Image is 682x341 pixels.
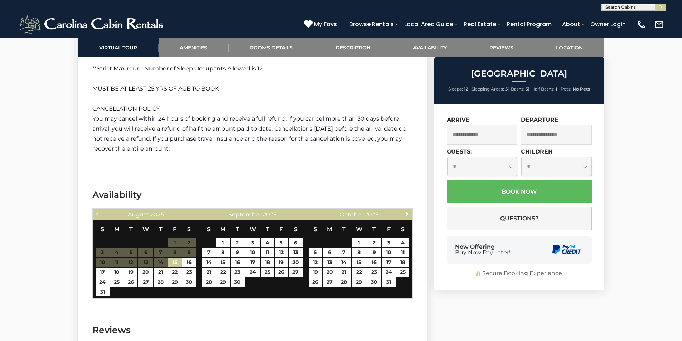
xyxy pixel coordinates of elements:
[78,38,159,57] a: Virtual Tour
[261,258,274,267] a: 18
[154,277,167,287] a: 28
[392,38,468,57] a: Availability
[558,18,584,30] a: About
[245,258,260,267] a: 17
[229,38,314,57] a: Rooms Details
[216,248,229,257] a: 8
[202,268,216,277] a: 21
[294,226,298,233] span: Saturday
[471,86,504,92] span: Sleeping Areas:
[323,277,337,287] a: 27
[367,277,381,287] a: 30
[216,258,229,267] a: 15
[159,226,163,233] span: Thursday
[263,211,276,218] span: 2025
[266,226,269,233] span: Thursday
[124,277,137,287] a: 26
[365,211,378,218] span: 2025
[340,211,363,218] span: October
[447,180,592,203] button: Book Now
[337,258,350,267] a: 14
[556,86,557,92] strong: 1
[216,277,229,287] a: 29
[124,268,137,277] a: 19
[261,238,274,247] a: 4
[96,277,110,287] a: 24
[511,84,529,94] li: |
[231,268,245,277] a: 23
[447,207,592,230] button: Questions?
[464,86,468,92] strong: 12
[356,226,362,233] span: Wednesday
[352,248,367,257] a: 8
[92,105,160,112] span: CANCELLATION POLICY:
[182,258,196,267] a: 16
[245,238,260,247] a: 3
[382,238,396,247] a: 3
[396,248,409,257] a: 11
[275,248,288,257] a: 12
[202,258,216,267] a: 14
[460,18,500,30] a: Real Estate
[367,258,381,267] a: 16
[352,238,367,247] a: 1
[150,211,164,218] span: 2025
[187,226,191,233] span: Saturday
[236,226,239,233] span: Tuesday
[142,226,149,233] span: Wednesday
[309,268,322,277] a: 19
[110,277,124,287] a: 25
[314,20,337,29] span: My Favs
[261,248,274,257] a: 11
[138,277,153,287] a: 27
[92,115,406,152] span: You may cancel within 24 hours of booking and receive a full refund. If you cancel more than 30 d...
[289,268,303,277] a: 27
[92,189,413,201] h3: Availability
[521,148,553,155] label: Children
[535,38,604,57] a: Location
[110,268,124,277] a: 18
[382,248,396,257] a: 10
[101,226,104,233] span: Sunday
[337,268,350,277] a: 21
[468,38,535,57] a: Reviews
[289,238,303,247] a: 6
[352,277,367,287] a: 29
[654,19,664,29] img: mail-regular-white.png
[471,84,509,94] li: |
[168,258,182,267] a: 15
[309,258,322,267] a: 12
[314,226,317,233] span: Sunday
[207,226,211,233] span: Sunday
[279,226,283,233] span: Friday
[352,268,367,277] a: 22
[309,277,322,287] a: 26
[129,226,133,233] span: Tuesday
[367,268,381,277] a: 23
[526,86,528,92] strong: 3
[245,248,260,257] a: 10
[531,84,559,94] li: |
[182,268,196,277] a: 23
[323,258,337,267] a: 13
[402,210,411,219] a: Next
[455,244,511,255] div: Now Offering
[289,248,303,257] a: 13
[202,277,216,287] a: 28
[587,18,629,30] a: Owner Login
[346,18,397,30] a: Browse Rentals
[216,238,229,247] a: 1
[314,38,392,57] a: Description
[323,268,337,277] a: 20
[367,248,381,257] a: 9
[231,238,245,247] a: 2
[448,86,463,92] span: Sleeps:
[18,14,166,35] img: White-1-2.png
[387,226,391,233] span: Friday
[447,269,592,278] div: Secure Booking Experience
[92,324,413,336] h3: Reviews
[96,268,110,277] a: 17
[337,277,350,287] a: 28
[372,226,376,233] span: Thursday
[159,38,229,57] a: Amenities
